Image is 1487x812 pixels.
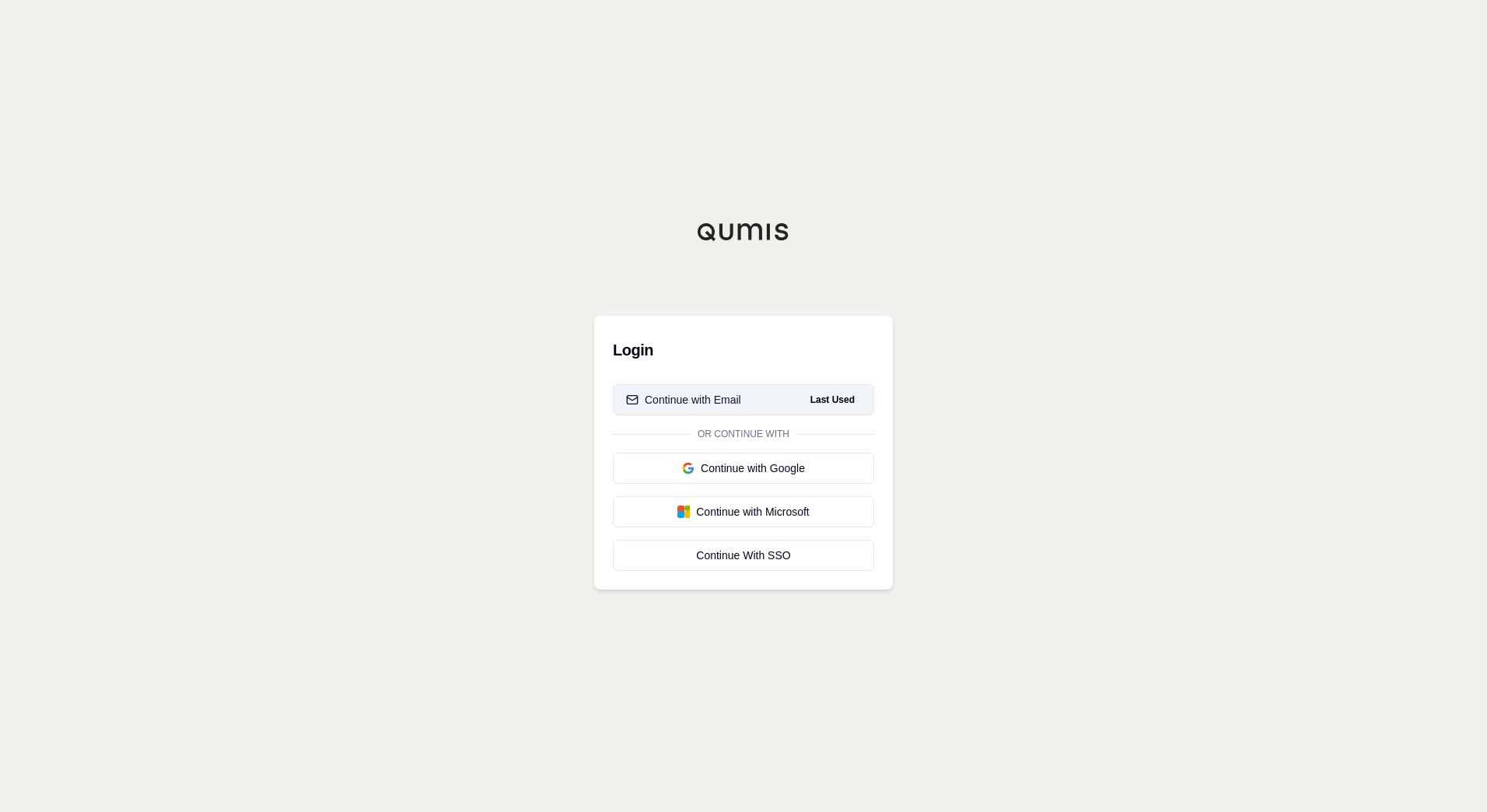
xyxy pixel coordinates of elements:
[804,390,861,409] span: Last Used
[613,540,874,571] a: Continue With SSO
[613,496,874,527] button: Continue with Microsoft
[626,460,861,476] div: Continue with Google
[697,222,790,241] img: Qumis
[626,548,861,563] div: Continue With SSO
[626,504,861,520] div: Continue with Microsoft
[613,334,874,366] h3: Login
[613,453,874,484] button: Continue with Google
[626,392,741,408] div: Continue with Email
[613,384,874,415] button: Continue with EmailLast Used
[691,428,796,440] span: Or continue with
